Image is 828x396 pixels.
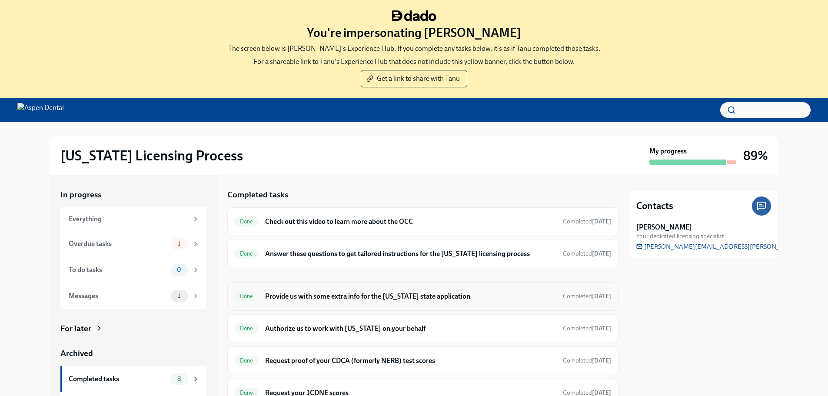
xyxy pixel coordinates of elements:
h2: [US_STATE] Licensing Process [60,147,243,164]
span: Completed [563,325,611,332]
span: August 25th, 2025 10:51 [563,217,611,226]
a: Everything [60,207,206,231]
strong: [PERSON_NAME] [636,223,692,232]
a: Archived [60,348,206,359]
img: dado [392,10,436,21]
span: Done [235,357,259,364]
strong: [DATE] [592,250,611,257]
a: For later [60,323,206,334]
a: Messages1 [60,283,206,309]
span: August 18th, 2025 09:24 [563,250,611,258]
p: For a shareable link to Tanu's Experience Hub that does not include this yellow banner, click the... [253,57,575,67]
strong: [DATE] [592,325,611,332]
h6: Authorize us to work with [US_STATE] on your behalf [265,324,555,333]
h5: Completed tasks [227,189,288,200]
h3: 89% [743,148,768,163]
a: DoneRequest proof of your CDCA (formerly NERB) test scoresCompleted[DATE] [235,354,611,368]
div: Overdue tasks [69,239,167,249]
span: August 18th, 2025 09:41 [563,292,611,300]
span: August 25th, 2025 09:37 [563,356,611,365]
span: Completed [563,293,611,300]
span: 1 [173,293,186,299]
span: Get a link to share with Tanu [368,74,460,83]
span: Done [235,325,259,332]
h6: Check out this video to learn more about the OCC [265,217,555,226]
span: Completed [563,218,611,225]
a: To do tasks0 [60,257,206,283]
span: 8 [172,376,186,382]
h4: Contacts [636,200,673,213]
div: Completed tasks [69,374,167,384]
h6: Answer these questions to get tailored instructions for the [US_STATE] licensing process [265,249,555,259]
a: DoneAnswer these questions to get tailored instructions for the [US_STATE] licensing processCompl... [235,247,611,261]
strong: [DATE] [592,357,611,364]
h6: Request proof of your CDCA (formerly NERB) test scores [265,356,555,366]
a: DoneProvide us with some extra info for the [US_STATE] state applicationCompleted[DATE] [235,290,611,303]
h3: You're impersonating [PERSON_NAME] [307,25,521,40]
strong: [DATE] [592,218,611,225]
strong: My progress [649,146,687,156]
strong: [DATE] [592,293,611,300]
span: August 25th, 2025 09:15 [563,324,611,333]
div: Everything [69,214,188,224]
span: Done [235,218,259,225]
div: To do tasks [69,265,167,275]
span: Your dedicated licensing specialist [636,232,724,240]
img: Aspen Dental [17,103,64,117]
span: 0 [172,266,186,273]
span: Done [235,250,259,257]
span: Done [235,389,259,396]
a: In progress [60,189,206,200]
span: Done [235,293,259,299]
span: 1 [173,240,186,247]
p: The screen below is [PERSON_NAME]'s Experience Hub. If you complete any tasks below, it's as if T... [228,44,600,53]
a: Completed tasks8 [60,366,206,392]
span: Completed [563,357,611,364]
span: Completed [563,250,611,257]
a: DoneAuthorize us to work with [US_STATE] on your behalfCompleted[DATE] [235,322,611,336]
button: Get a link to share with Tanu [361,70,467,87]
div: For later [60,323,91,334]
a: Overdue tasks1 [60,231,206,257]
a: DoneCheck out this video to learn more about the OCCCompleted[DATE] [235,215,611,229]
div: Messages [69,291,167,301]
h6: Provide us with some extra info for the [US_STATE] state application [265,292,555,301]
